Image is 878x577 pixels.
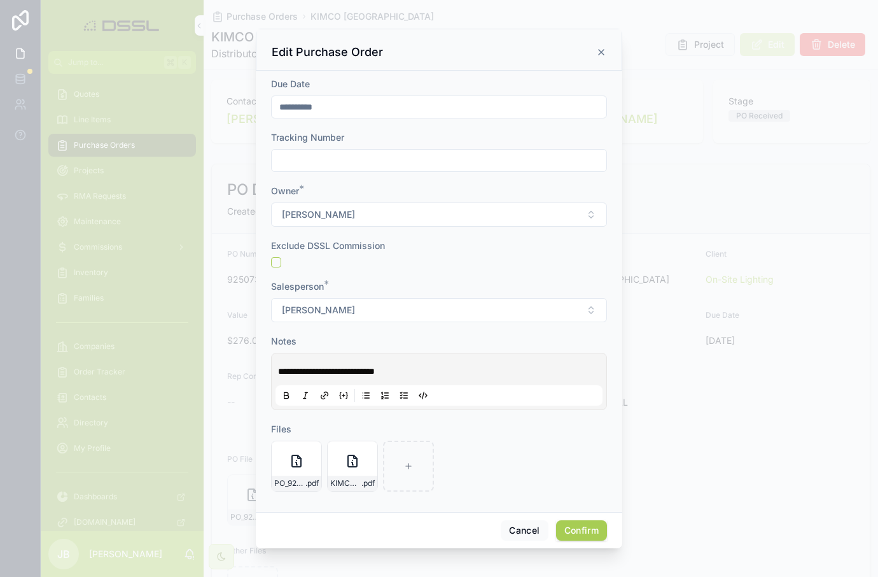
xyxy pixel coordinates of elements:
[271,203,607,227] button: Select Button
[282,304,355,317] span: [PERSON_NAME]
[274,478,305,488] span: PO_9250732_Disruptive-SSL
[556,520,607,541] button: Confirm
[272,45,383,60] h3: Edit Purchase Order
[271,78,310,89] span: Due Date
[271,281,324,292] span: Salesperson
[271,336,296,346] span: Notes
[271,298,607,322] button: Select Button
[271,132,344,143] span: Tracking Number
[501,520,548,541] button: Cancel
[282,208,355,221] span: [PERSON_NAME]
[271,240,385,251] span: Exclude DSSL Commission
[271,185,299,196] span: Owner
[305,478,319,488] span: .pdf
[330,478,361,488] span: KIMCO-ARGYLE-VILLAGE-PACKING-SLIP
[361,478,375,488] span: .pdf
[271,424,291,434] span: Files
